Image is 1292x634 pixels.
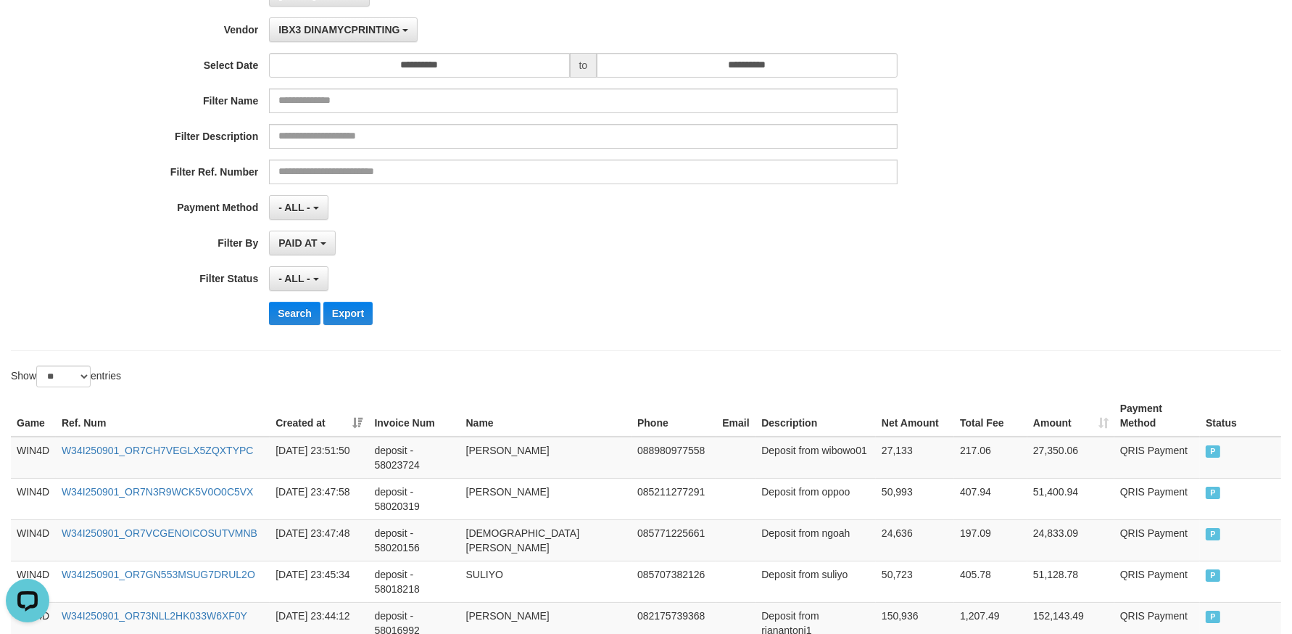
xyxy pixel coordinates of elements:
[954,561,1027,602] td: 405.78
[269,17,418,42] button: IBX3 DINAMYCPRINTING
[269,302,320,325] button: Search
[1114,561,1200,602] td: QRIS Payment
[1206,487,1220,499] span: PAID
[62,610,247,622] a: W34I250901_OR73NLL2HK033W6XF0Y
[11,478,56,519] td: WIN4D
[954,478,1027,519] td: 407.94
[270,478,368,519] td: [DATE] 23:47:58
[62,486,254,498] a: W34I250901_OR7N3R9WCK5V0O0C5VX
[1206,528,1220,540] span: PAID
[368,437,460,479] td: deposit - 58023724
[755,519,876,561] td: Deposit from ngoah
[6,6,49,49] button: Open LiveChat chat widget
[1206,569,1220,582] span: PAID
[460,395,631,437] th: Name
[1027,437,1114,479] td: 27,350.06
[62,569,255,580] a: W34I250901_OR7GN553MSUG7DRUL2O
[36,366,91,387] select: Showentries
[269,195,328,220] button: - ALL -
[278,237,317,249] span: PAID AT
[876,519,954,561] td: 24,636
[62,445,254,456] a: W34I250901_OR7CH7VEGLX5ZQXTYPC
[1206,445,1220,458] span: PAID
[269,266,328,291] button: - ALL -
[270,519,368,561] td: [DATE] 23:47:48
[278,24,399,36] span: IBX3 DINAMYCPRINTING
[1027,395,1114,437] th: Amount: activate to sort column ascending
[876,561,954,602] td: 50,723
[56,395,270,437] th: Ref. Num
[1200,395,1281,437] th: Status
[368,561,460,602] td: deposit - 58018218
[278,202,310,213] span: - ALL -
[62,527,257,539] a: W34I250901_OR7VCGENOICOSUTVMNB
[1114,519,1200,561] td: QRIS Payment
[1114,395,1200,437] th: Payment Method
[270,437,368,479] td: [DATE] 23:51:50
[11,366,121,387] label: Show entries
[954,437,1027,479] td: 217.06
[755,437,876,479] td: Deposit from wibowo01
[755,478,876,519] td: Deposit from oppoo
[716,395,755,437] th: Email
[954,395,1027,437] th: Total Fee
[278,273,310,284] span: - ALL -
[570,53,597,78] span: to
[876,478,954,519] td: 50,993
[755,561,876,602] td: Deposit from suliyo
[11,437,56,479] td: WIN4D
[270,561,368,602] td: [DATE] 23:45:34
[1114,437,1200,479] td: QRIS Payment
[1206,611,1220,623] span: PAID
[1027,561,1114,602] td: 51,128.78
[270,395,368,437] th: Created at: activate to sort column ascending
[1114,478,1200,519] td: QRIS Payment
[876,395,954,437] th: Net Amount
[368,478,460,519] td: deposit - 58020319
[755,395,876,437] th: Description
[11,519,56,561] td: WIN4D
[631,395,716,437] th: Phone
[954,519,1027,561] td: 197.09
[460,437,631,479] td: [PERSON_NAME]
[631,561,716,602] td: 085707382126
[1027,478,1114,519] td: 51,400.94
[368,519,460,561] td: deposit - 58020156
[460,561,631,602] td: SULIYO
[631,478,716,519] td: 085211277291
[631,437,716,479] td: 088980977558
[11,561,56,602] td: WIN4D
[323,302,373,325] button: Export
[269,231,335,255] button: PAID AT
[460,478,631,519] td: [PERSON_NAME]
[11,395,56,437] th: Game
[460,519,631,561] td: [DEMOGRAPHIC_DATA][PERSON_NAME]
[876,437,954,479] td: 27,133
[631,519,716,561] td: 085771225661
[1027,519,1114,561] td: 24,833.09
[368,395,460,437] th: Invoice Num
